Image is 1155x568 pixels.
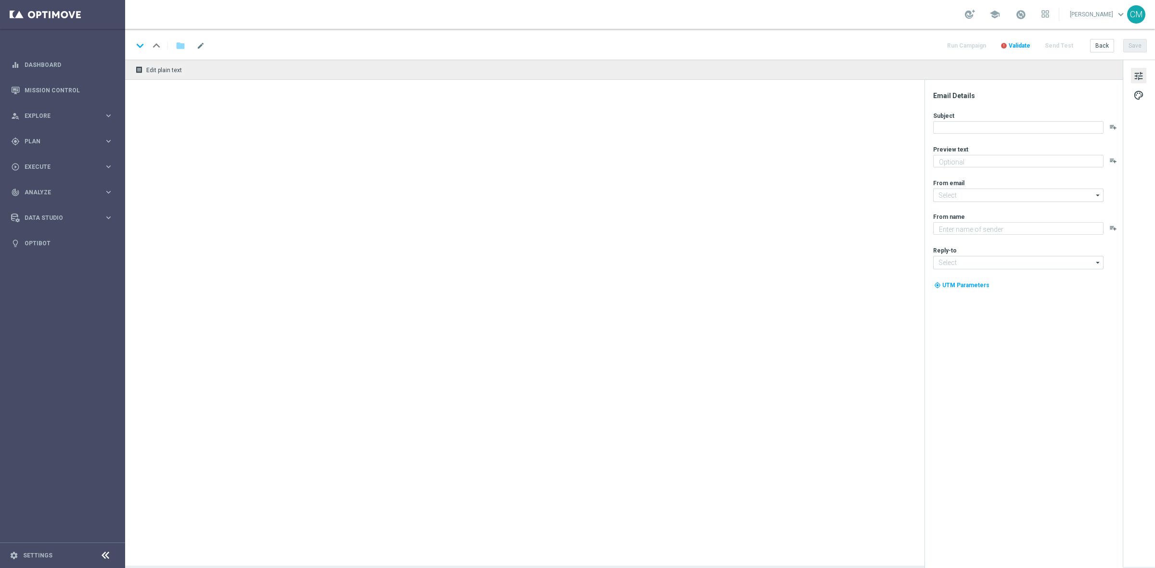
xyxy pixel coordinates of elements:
[11,189,114,196] button: track_changes Analyze keyboard_arrow_right
[1109,157,1117,164] button: playlist_add
[25,164,104,170] span: Execute
[933,213,965,221] label: From name
[25,215,104,221] span: Data Studio
[11,137,20,146] i: gps_fixed
[104,162,113,171] i: keyboard_arrow_right
[11,61,20,69] i: equalizer
[1131,87,1146,102] button: palette
[1131,68,1146,83] button: tune
[104,111,113,120] i: keyboard_arrow_right
[1093,256,1103,269] i: arrow_drop_down
[1009,42,1030,49] span: Validate
[11,188,20,197] i: track_changes
[11,163,114,171] button: play_circle_outline Execute keyboard_arrow_right
[11,61,114,69] button: equalizer Dashboard
[933,256,1104,269] input: Select
[933,189,1104,202] input: Select
[1093,189,1103,202] i: arrow_drop_down
[175,38,186,53] button: folder
[25,113,104,119] span: Explore
[1127,5,1145,24] div: CM
[933,179,964,187] label: From email
[135,66,143,74] i: receipt
[11,188,104,197] div: Analyze
[11,163,20,171] i: play_circle_outline
[176,40,185,51] i: folder
[23,553,52,558] a: Settings
[933,91,1122,100] div: Email Details
[11,52,113,77] div: Dashboard
[11,214,104,222] div: Data Studio
[11,138,114,145] button: gps_fixed Plan keyboard_arrow_right
[1123,39,1147,52] button: Save
[11,163,104,171] div: Execute
[1001,42,1007,49] i: error
[1109,224,1117,232] button: playlist_add
[196,41,205,50] span: mode_edit
[11,240,114,247] button: lightbulb Optibot
[933,247,957,254] label: Reply-to
[133,38,147,53] i: keyboard_arrow_down
[999,39,1032,52] button: error Validate
[25,230,113,256] a: Optibot
[989,9,1000,20] span: school
[933,112,954,120] label: Subject
[933,280,990,290] button: my_location UTM Parameters
[1069,7,1127,22] a: [PERSON_NAME]keyboard_arrow_down
[11,112,114,120] button: person_search Explore keyboard_arrow_right
[11,112,104,120] div: Explore
[1090,39,1114,52] button: Back
[933,146,968,153] label: Preview text
[104,188,113,197] i: keyboard_arrow_right
[25,139,104,144] span: Plan
[11,214,114,222] button: Data Studio keyboard_arrow_right
[25,52,113,77] a: Dashboard
[942,282,989,289] span: UTM Parameters
[11,112,20,120] i: person_search
[25,189,104,195] span: Analyze
[10,551,18,560] i: settings
[133,63,186,76] button: receipt Edit plain text
[1109,123,1117,131] button: playlist_add
[1133,70,1144,82] span: tune
[1133,89,1144,101] span: palette
[104,137,113,146] i: keyboard_arrow_right
[934,282,941,289] i: my_location
[146,67,182,74] span: Edit plain text
[11,137,104,146] div: Plan
[11,239,20,248] i: lightbulb
[11,230,113,256] div: Optibot
[1116,9,1126,20] span: keyboard_arrow_down
[11,87,114,94] button: Mission Control
[104,213,113,222] i: keyboard_arrow_right
[25,77,113,103] a: Mission Control
[11,77,113,103] div: Mission Control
